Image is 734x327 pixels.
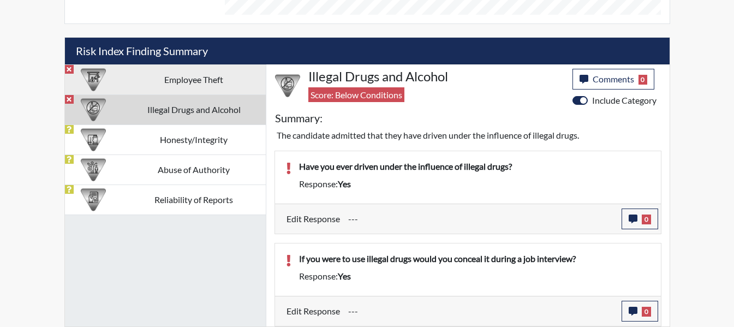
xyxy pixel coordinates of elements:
[642,215,651,224] span: 0
[122,64,266,94] td: Employee Theft
[65,38,670,64] h5: Risk Index Finding Summary
[338,179,351,189] span: yes
[122,124,266,154] td: Honesty/Integrity
[81,157,106,182] img: CATEGORY%20ICON-01.94e51fac.png
[340,301,622,322] div: Update the test taker's response, the change might impact the score
[81,127,106,152] img: CATEGORY%20ICON-11.a5f294f4.png
[299,252,650,265] p: If you were to use illegal drugs would you conceal it during a job interview?
[572,69,655,90] button: Comments0
[122,154,266,185] td: Abuse of Authority
[287,301,340,322] label: Edit Response
[277,129,659,142] p: The candidate admitted that they have driven under the influence of illegal drugs.
[622,209,658,229] button: 0
[642,307,651,317] span: 0
[593,74,634,84] span: Comments
[275,73,300,98] img: CATEGORY%20ICON-12.0f6f1024.png
[622,301,658,322] button: 0
[308,69,564,85] h4: Illegal Drugs and Alcohol
[81,97,106,122] img: CATEGORY%20ICON-12.0f6f1024.png
[299,160,650,173] p: Have you ever driven under the influence of illegal drugs?
[287,209,340,229] label: Edit Response
[275,111,323,124] h5: Summary:
[122,94,266,124] td: Illegal Drugs and Alcohol
[592,94,657,107] label: Include Category
[308,87,404,102] span: Score: Below Conditions
[291,177,658,191] div: Response:
[340,209,622,229] div: Update the test taker's response, the change might impact the score
[638,75,648,85] span: 0
[81,187,106,212] img: CATEGORY%20ICON-20.4a32fe39.png
[291,270,658,283] div: Response:
[81,67,106,92] img: CATEGORY%20ICON-07.58b65e52.png
[122,185,266,215] td: Reliability of Reports
[338,271,351,281] span: yes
